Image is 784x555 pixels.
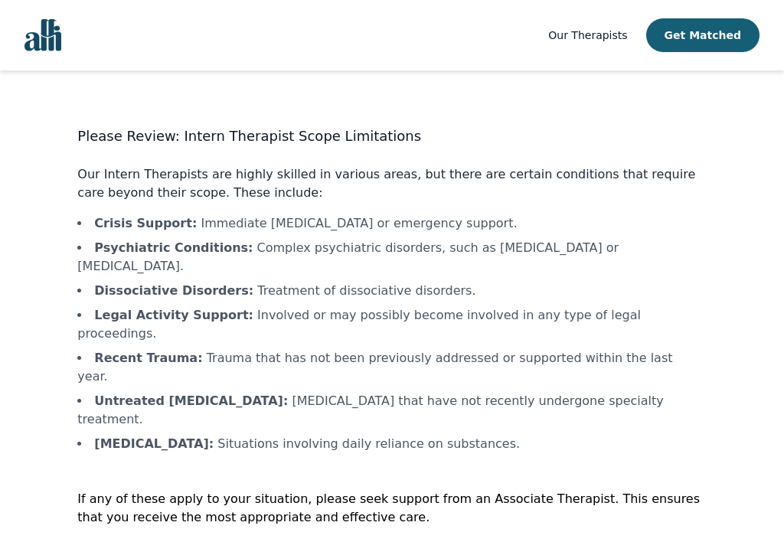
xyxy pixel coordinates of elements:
[94,216,197,230] b: Crisis Support :
[24,19,61,51] img: alli logo
[94,240,253,255] b: Psychiatric Conditions :
[77,490,706,527] p: If any of these apply to your situation, please seek support from an Associate Therapist. This en...
[94,351,202,365] b: Recent Trauma :
[77,392,706,429] li: [MEDICAL_DATA] that have not recently undergone specialty treatment.
[77,239,706,276] li: Complex psychiatric disorders, such as [MEDICAL_DATA] or [MEDICAL_DATA].
[94,283,253,298] b: Dissociative Disorders :
[548,29,627,41] span: Our Therapists
[77,306,706,343] li: Involved or may possibly become involved in any type of legal proceedings.
[77,435,706,453] li: Situations involving daily reliance on substances.
[77,126,706,147] h3: Please Review: Intern Therapist Scope Limitations
[77,349,706,386] li: Trauma that has not been previously addressed or supported within the last year.
[94,436,214,451] b: [MEDICAL_DATA] :
[94,308,253,322] b: Legal Activity Support :
[77,165,706,202] p: Our Intern Therapists are highly skilled in various areas, but there are certain conditions that ...
[548,26,627,44] a: Our Therapists
[77,214,706,233] li: Immediate [MEDICAL_DATA] or emergency support.
[646,18,759,52] button: Get Matched
[77,282,706,300] li: Treatment of dissociative disorders.
[94,393,288,408] b: Untreated [MEDICAL_DATA] :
